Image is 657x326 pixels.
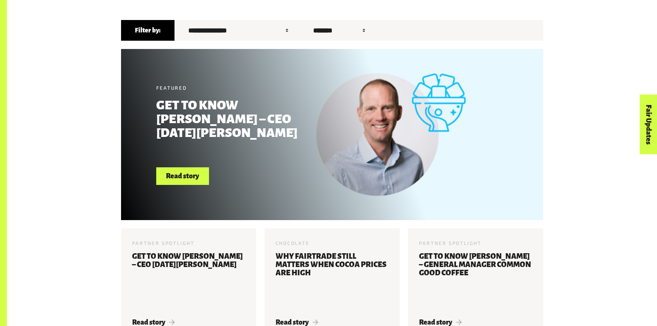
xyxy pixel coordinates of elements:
div: Featured [156,84,332,91]
a: Read story [156,167,209,185]
h3: Why Fairtrade still matters when cocoa prices are high [276,252,389,310]
span: Read story [419,318,462,326]
span: Partner Spotlight [419,240,482,246]
h2: Get to know [PERSON_NAME] – CEO [DATE][PERSON_NAME] [156,98,332,140]
span: Read story [132,318,175,326]
h3: Get to know [PERSON_NAME] – CEO [DATE][PERSON_NAME] [132,252,245,310]
span: Read story [276,318,319,326]
span: Partner Spotlight [132,240,195,246]
span: Chocolate [276,240,310,246]
h6: Filter by: [121,20,175,41]
h3: Get to know [PERSON_NAME] – General Manager Common Good Coffee [419,252,532,310]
